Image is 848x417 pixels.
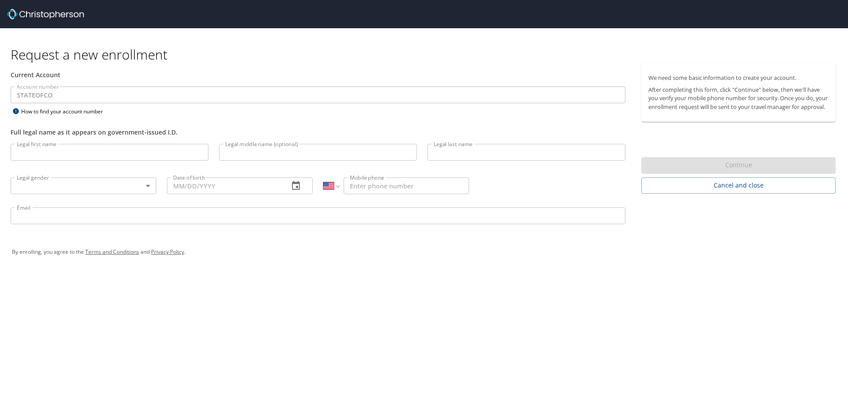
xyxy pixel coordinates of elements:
div: Full legal name as it appears on government-issued I.D. [11,128,625,137]
img: cbt logo [7,9,84,19]
div: Current Account [11,70,625,79]
a: Privacy Policy [151,248,184,255]
p: After completing this form, click "Continue" below, then we'll have you verify your mobile phone ... [648,86,829,111]
button: Cancel and close [641,177,836,194]
div: ​ [11,177,156,194]
p: We need some basic information to create your account. [648,74,829,82]
span: Cancel and close [648,180,829,191]
input: Enter phone number [344,177,469,194]
h1: Request a new enrollment [11,46,843,63]
div: By enrolling, you agree to the and . [12,241,836,263]
input: MM/DD/YYYY [167,177,282,194]
div: How to find your account number [11,106,121,117]
a: Terms and Conditions [85,248,139,255]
